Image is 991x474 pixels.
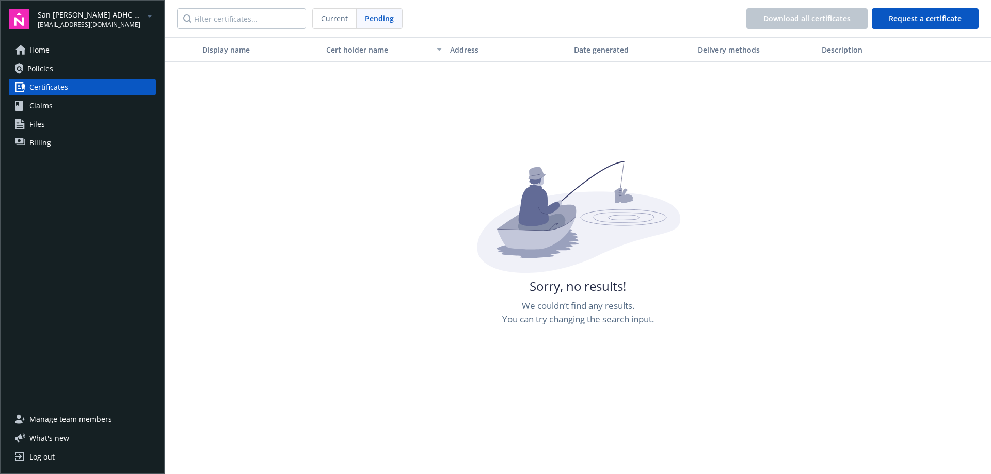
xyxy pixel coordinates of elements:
a: Home [9,42,156,58]
span: Pending [365,13,394,24]
a: Certificates [9,79,156,95]
div: Download all certificates [763,9,851,28]
button: What's new [9,433,86,444]
span: Pending [357,9,402,28]
span: Home [29,42,50,58]
button: Display name [198,37,322,62]
span: [EMAIL_ADDRESS][DOMAIN_NAME] [38,20,143,29]
button: Address [446,37,570,62]
span: Sorry, no results! [530,277,626,295]
span: Files [29,116,45,133]
span: What ' s new [29,433,69,444]
img: navigator-logo.svg [9,9,29,29]
span: We couldn’t find any results. [522,299,634,313]
a: Policies [9,60,156,77]
span: Billing [29,135,51,151]
div: Description [822,44,937,55]
div: Address [450,44,566,55]
span: Policies [27,60,53,77]
div: Date generated [574,44,690,55]
span: San [PERSON_NAME] ADHC Associates, LLC [38,9,143,20]
button: Date generated [570,37,694,62]
span: Current [321,13,348,24]
input: Filter certificates... [177,8,306,29]
span: Manage team members [29,411,112,428]
a: Manage team members [9,411,156,428]
span: Request a certificate [889,13,962,23]
button: San [PERSON_NAME] ADHC Associates, LLC[EMAIL_ADDRESS][DOMAIN_NAME]arrowDropDown [38,9,156,29]
div: Cert holder name [326,44,430,55]
span: You can try changing the search input. [502,313,654,326]
div: Log out [29,449,55,465]
button: Request a certificate [872,8,979,29]
a: Files [9,116,156,133]
a: arrowDropDown [143,9,156,22]
button: Description [818,37,941,62]
span: Certificates [29,79,68,95]
a: Billing [9,135,156,151]
div: Display name [202,44,318,55]
button: Download all certificates [746,8,868,29]
span: Claims [29,97,53,114]
div: Delivery methods [698,44,813,55]
a: Claims [9,97,156,114]
button: Cert holder name [322,37,446,62]
button: Delivery methods [694,37,818,62]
